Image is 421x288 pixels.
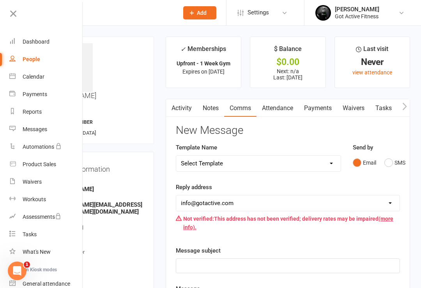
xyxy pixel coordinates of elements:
button: Add [183,6,216,19]
div: Location [49,280,143,287]
div: Member Number [49,249,143,256]
div: Memberships [180,44,226,58]
strong: 0402095391 [49,224,143,231]
div: General attendance [23,281,70,287]
strong: [PERSON_NAME] [49,186,143,193]
a: Comms [224,99,256,117]
a: Payments [9,86,83,103]
span: Add [197,10,207,16]
div: Dashboard [23,39,50,45]
a: view attendance [352,69,392,76]
div: Product Sales [23,161,56,167]
div: [PERSON_NAME] [335,6,379,13]
a: Calendar [9,68,83,86]
label: Message subject [176,246,221,255]
div: Calendar [23,74,44,80]
button: Email [353,155,376,170]
label: Send by [353,143,373,152]
strong: - [49,240,143,247]
div: Date of Birth [49,264,143,272]
div: Got Active Fitness [335,13,379,20]
div: Tasks [23,231,37,237]
div: Address [49,233,143,241]
strong: - [49,255,143,262]
button: SMS [384,155,405,170]
div: $0.00 [257,58,318,66]
iframe: Intercom live chat [8,262,27,280]
div: Payments [23,91,47,97]
div: Automations [23,144,54,150]
a: Waivers [9,173,83,191]
div: Messages [23,126,47,132]
a: Reports [9,103,83,121]
a: Product Sales [9,156,83,173]
i: ✓ [180,46,186,53]
a: People [9,51,83,68]
div: Waivers [23,179,42,185]
div: Last visit [356,44,388,58]
a: Tasks [370,99,397,117]
label: Template Name [176,143,217,152]
h3: Contact information [48,162,143,173]
div: Mobile Number [49,217,143,225]
a: Automations [9,138,83,156]
strong: [DATE] [49,271,143,278]
a: Waivers [337,99,370,117]
p: Next: n/a Last: [DATE] [257,68,318,81]
h3: [PERSON_NAME] [44,43,147,100]
div: $ Balance [274,44,302,58]
div: Workouts [23,196,46,202]
a: Messages [9,121,83,138]
span: 1 [24,262,30,268]
a: Notes [197,99,224,117]
strong: Upfront - 1 Week Gym [177,60,230,67]
span: Expires on [DATE] [182,68,225,75]
a: Dashboard [9,33,83,51]
a: What's New [9,243,83,261]
div: Email [49,195,143,202]
div: Never [342,58,403,66]
a: Workouts [9,191,83,208]
strong: [PERSON_NAME][EMAIL_ADDRESS][PERSON_NAME][DOMAIN_NAME] [49,201,143,215]
a: Payments [299,99,337,117]
div: Assessments [23,214,61,220]
a: Tasks [9,226,83,243]
span: Settings [248,4,269,21]
label: Reply address [176,183,212,192]
div: Owner [49,179,143,186]
div: Reports [23,109,42,115]
strong: Not verified: [183,216,214,222]
img: thumb_image1544090673.png [315,5,331,21]
h3: New Message [176,125,400,137]
a: Activity [166,99,197,117]
a: Attendance [256,99,299,117]
input: Search... [46,7,173,18]
div: This address has not been verified; delivery rates may be impaired [176,211,400,235]
div: What's New [23,249,51,255]
div: People [23,56,40,62]
a: Assessments [9,208,83,226]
